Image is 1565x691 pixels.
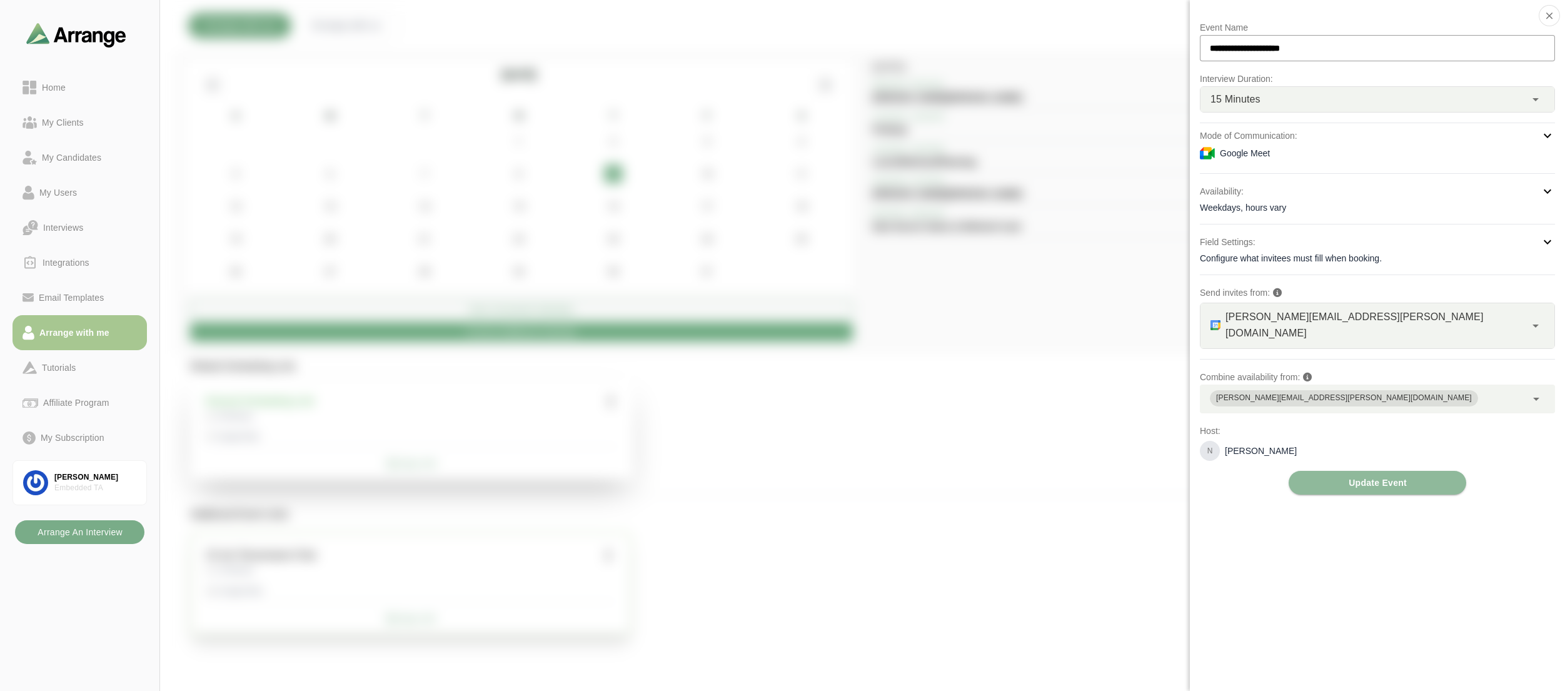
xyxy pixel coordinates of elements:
[13,315,147,350] a: Arrange with me
[54,483,136,493] div: Embedded TA
[1200,184,1244,199] p: Availability:
[1348,471,1407,495] span: Update Event
[1200,285,1555,300] p: Send invites from:
[15,520,144,544] button: Arrange An Interview
[1200,201,1555,214] div: Weekdays, hours vary
[13,280,147,315] a: Email Templates
[1200,441,1220,461] div: N
[37,520,123,544] b: Arrange An Interview
[1200,252,1555,265] div: Configure what invitees must fill when booking.
[38,255,94,270] div: Integrations
[13,140,147,175] a: My Candidates
[13,460,147,505] a: [PERSON_NAME]Embedded TA
[34,325,114,340] div: Arrange with me
[1200,71,1555,86] p: Interview Duration:
[34,290,109,305] div: Email Templates
[13,210,147,245] a: Interviews
[13,175,147,210] a: My Users
[1200,146,1215,161] img: Meeting Mode Icon
[1200,146,1555,161] div: Google Meet
[13,350,147,385] a: Tutorials
[38,395,114,410] div: Affiliate Program
[1289,471,1466,495] button: Update Event
[13,70,147,105] a: Home
[54,472,136,483] div: [PERSON_NAME]
[37,80,71,95] div: Home
[13,245,147,280] a: Integrations
[1200,20,1555,35] p: Event Name
[26,23,126,47] img: arrangeai-name-small-logo.4d2b8aee.svg
[1225,445,1297,457] p: [PERSON_NAME]
[37,360,81,375] div: Tutorials
[37,150,106,165] div: My Candidates
[1200,370,1555,385] p: Combine availability from:
[1210,320,1220,330] img: GOOGLE
[34,185,82,200] div: My Users
[1216,392,1472,405] div: [PERSON_NAME][EMAIL_ADDRESS][PERSON_NAME][DOMAIN_NAME]
[1200,235,1256,250] p: Field Settings:
[1200,423,1555,438] p: Host:
[37,115,89,130] div: My Clients
[13,105,147,140] a: My Clients
[1210,91,1261,108] span: 15 Minutes
[13,385,147,420] a: Affiliate Program
[36,430,109,445] div: My Subscription
[13,420,147,455] a: My Subscription
[38,220,88,235] div: Interviews
[1225,309,1514,341] span: [PERSON_NAME][EMAIL_ADDRESS][PERSON_NAME][DOMAIN_NAME]
[1200,128,1297,143] p: Mode of Communication:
